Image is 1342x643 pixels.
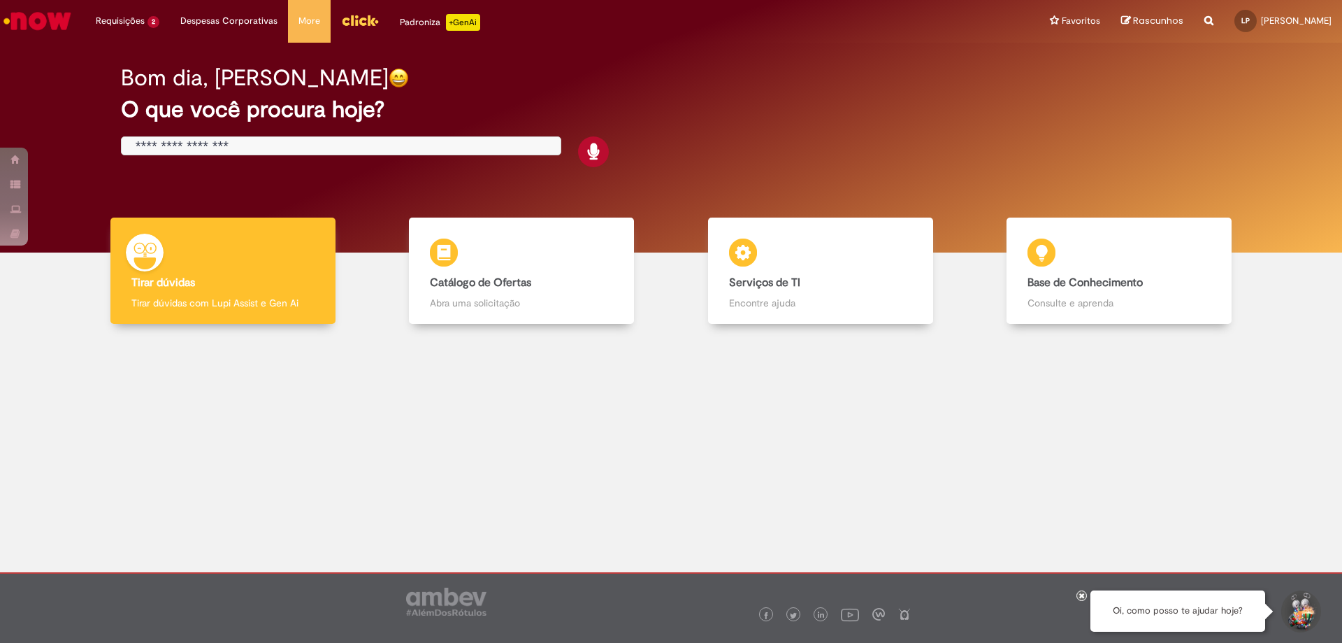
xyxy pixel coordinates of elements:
span: More [298,14,320,28]
img: logo_footer_ambev_rotulo_gray.png [406,588,486,616]
img: logo_footer_workplace.png [872,608,885,621]
h2: Bom dia, [PERSON_NAME] [121,66,389,90]
span: [PERSON_NAME] [1261,15,1332,27]
div: Oi, como posso te ajudar hoje? [1090,591,1265,632]
p: Encontre ajuda [729,296,912,310]
a: Serviços de TI Encontre ajuda [671,218,970,325]
a: Rascunhos [1121,15,1183,28]
p: Consulte e aprenda [1027,296,1211,310]
span: Rascunhos [1133,14,1183,27]
p: Abra uma solicitação [430,296,613,310]
b: Tirar dúvidas [131,276,195,290]
h2: O que você procura hoje? [121,97,1222,122]
img: happy-face.png [389,68,409,88]
img: logo_footer_youtube.png [841,605,859,623]
b: Serviços de TI [729,276,800,290]
a: Tirar dúvidas Tirar dúvidas com Lupi Assist e Gen Ai [73,218,373,325]
img: ServiceNow [1,7,73,35]
b: Base de Conhecimento [1027,276,1143,290]
img: logo_footer_twitter.png [790,612,797,619]
img: logo_footer_naosei.png [898,608,911,621]
p: Tirar dúvidas com Lupi Assist e Gen Ai [131,296,315,310]
span: 2 [147,16,159,28]
span: LP [1241,16,1250,25]
span: Favoritos [1062,14,1100,28]
b: Catálogo de Ofertas [430,276,531,290]
a: Base de Conhecimento Consulte e aprenda [970,218,1269,325]
img: logo_footer_linkedin.png [818,612,825,620]
p: +GenAi [446,14,480,31]
span: Requisições [96,14,145,28]
div: Padroniza [400,14,480,31]
img: logo_footer_facebook.png [763,612,770,619]
span: Despesas Corporativas [180,14,277,28]
button: Iniciar Conversa de Suporte [1279,591,1321,633]
img: click_logo_yellow_360x200.png [341,10,379,31]
a: Catálogo de Ofertas Abra uma solicitação [373,218,672,325]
